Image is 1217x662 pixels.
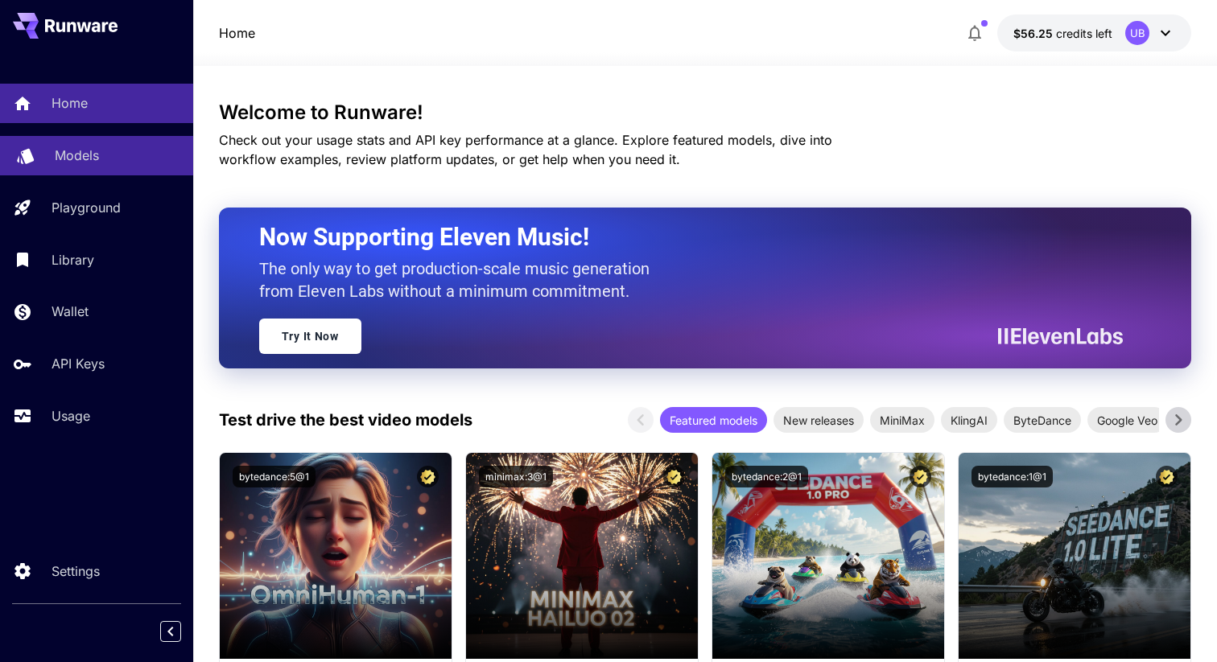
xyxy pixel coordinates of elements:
[52,561,100,581] p: Settings
[259,222,1111,253] h2: Now Supporting Eleven Music!
[160,621,181,642] button: Collapse sidebar
[972,466,1053,487] button: bytedance:1@1
[52,198,121,217] p: Playground
[725,466,808,487] button: bytedance:2@1
[1004,407,1081,433] div: ByteDance
[219,23,255,43] a: Home
[997,14,1191,51] button: $56.2532UB
[220,453,452,659] img: alt
[417,466,439,487] button: Certified Model – Vetted for best performance and includes a commercial license.
[941,412,997,429] span: KlingAI
[959,453,1190,659] img: alt
[870,412,934,429] span: MiniMax
[219,408,472,432] p: Test drive the best video models
[774,407,864,433] div: New releases
[219,132,832,167] span: Check out your usage stats and API key performance at a glance. Explore featured models, dive int...
[219,101,1191,124] h3: Welcome to Runware!
[1125,21,1149,45] div: UB
[1156,466,1178,487] button: Certified Model – Vetted for best performance and includes a commercial license.
[1004,412,1081,429] span: ByteDance
[712,453,944,659] img: alt
[1013,27,1056,40] span: $56.25
[1087,407,1167,433] div: Google Veo
[870,407,934,433] div: MiniMax
[172,617,193,646] div: Collapse sidebar
[1056,27,1112,40] span: credits left
[52,93,88,113] p: Home
[52,354,105,373] p: API Keys
[259,257,662,302] p: The only way to get production-scale music generation from Eleven Labs without a minimum commitment.
[1087,412,1167,429] span: Google Veo
[52,406,90,426] p: Usage
[1013,25,1112,42] div: $56.2532
[910,466,931,487] button: Certified Model – Vetted for best performance and includes a commercial license.
[52,302,89,321] p: Wallet
[233,466,316,487] button: bytedance:5@1
[941,407,997,433] div: KlingAI
[466,453,698,659] img: alt
[660,407,767,433] div: Featured models
[219,23,255,43] nav: breadcrumb
[479,466,553,487] button: minimax:3@1
[55,146,99,165] p: Models
[774,412,864,429] span: New releases
[660,412,767,429] span: Featured models
[52,250,94,269] p: Library
[663,466,685,487] button: Certified Model – Vetted for best performance and includes a commercial license.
